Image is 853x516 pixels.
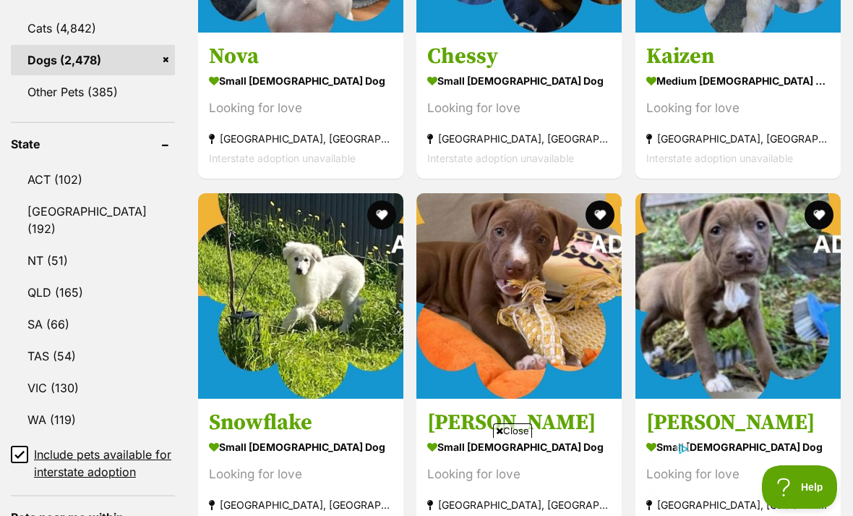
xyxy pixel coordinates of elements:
[11,405,175,435] a: WA (119)
[586,200,614,229] button: favourite
[646,130,830,149] strong: [GEOGRAPHIC_DATA], [GEOGRAPHIC_DATA]
[427,99,611,119] div: Looking for love
[427,153,574,165] span: Interstate adoption unavailable
[11,164,175,195] a: ACT (102)
[427,130,611,149] strong: [GEOGRAPHIC_DATA], [GEOGRAPHIC_DATA]
[635,33,841,179] a: Kaizen medium [DEMOGRAPHIC_DATA] Dog Looking for love [GEOGRAPHIC_DATA], [GEOGRAPHIC_DATA] Inters...
[805,200,833,229] button: favourite
[209,409,393,436] h3: Snowflake
[427,71,611,92] strong: small [DEMOGRAPHIC_DATA] Dog
[11,45,175,75] a: Dogs (2,478)
[635,193,841,399] img: Molly - American Staffy Dog
[11,77,175,107] a: Other Pets (385)
[427,409,611,436] h3: [PERSON_NAME]
[646,71,830,92] strong: medium [DEMOGRAPHIC_DATA] Dog
[493,423,532,438] span: Close
[11,13,175,43] a: Cats (4,842)
[646,409,830,436] h3: [PERSON_NAME]
[11,446,175,481] a: Include pets available for interstate adoption
[11,138,175,151] header: State
[646,465,830,484] div: Looking for love
[416,33,622,179] a: Chessy small [DEMOGRAPHIC_DATA] Dog Looking for love [GEOGRAPHIC_DATA], [GEOGRAPHIC_DATA] Interst...
[646,43,830,71] h3: Kaizen
[11,196,175,244] a: [GEOGRAPHIC_DATA] (192)
[11,373,175,403] a: VIC (130)
[209,43,393,71] h3: Nova
[646,153,793,165] span: Interstate adoption unavailable
[11,341,175,371] a: TAS (54)
[34,446,175,481] span: Include pets available for interstate adoption
[198,193,403,399] img: Snowflake - Maremma Sheepdog
[11,309,175,339] a: SA (66)
[416,193,622,399] img: Milo - American Staffy Dog
[209,130,393,149] strong: [GEOGRAPHIC_DATA], [GEOGRAPHIC_DATA]
[209,71,393,92] strong: small [DEMOGRAPHIC_DATA] Dog
[163,444,690,509] iframe: Advertisement
[646,495,830,515] strong: [GEOGRAPHIC_DATA], [GEOGRAPHIC_DATA]
[11,277,175,308] a: QLD (165)
[209,153,356,165] span: Interstate adoption unavailable
[646,436,830,457] strong: small [DEMOGRAPHIC_DATA] Dog
[209,99,393,119] div: Looking for love
[427,43,611,71] h3: Chessy
[646,99,830,119] div: Looking for love
[198,33,403,179] a: Nova small [DEMOGRAPHIC_DATA] Dog Looking for love [GEOGRAPHIC_DATA], [GEOGRAPHIC_DATA] Interstat...
[11,245,175,276] a: NT (51)
[367,200,395,229] button: favourite
[762,465,839,509] iframe: Help Scout Beacon - Open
